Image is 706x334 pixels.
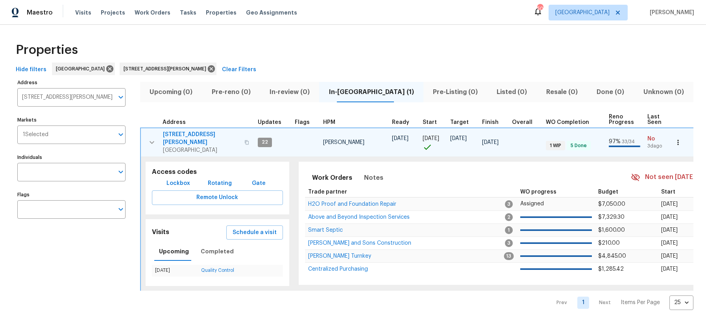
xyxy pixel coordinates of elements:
[152,190,283,205] button: Remote Unlock
[152,168,283,176] h5: Access codes
[492,87,532,98] span: Listed (0)
[27,9,53,17] span: Maestro
[158,193,277,203] span: Remote Unlock
[661,240,678,246] span: [DATE]
[661,227,678,233] span: [DATE]
[505,239,513,247] span: 3
[206,9,237,17] span: Properties
[598,240,620,246] span: $210.00
[647,135,669,143] span: No
[423,120,444,125] div: Actual renovation start date
[546,120,589,125] span: WO Completion
[392,136,408,141] span: [DATE]
[205,176,235,191] button: Rotating
[364,172,383,183] span: Notes
[392,120,416,125] div: Earliest renovation start date (first business day after COE or Checkout)
[166,179,190,188] span: Lockbox
[312,172,352,183] span: Work Orders
[428,87,482,98] span: Pre-Listing (0)
[115,129,126,140] button: Open
[208,179,232,188] span: Rotating
[542,87,582,98] span: Resale (0)
[308,201,396,207] span: H2O Proof and Foundation Repair
[308,227,343,233] span: Smart Septic
[647,9,694,17] span: [PERSON_NAME]
[308,267,368,271] a: Centralized Purchasing
[567,142,590,149] span: 5 Done
[246,9,297,17] span: Geo Assignments
[450,136,467,141] span: [DATE]
[647,114,662,125] span: Last Seen
[622,139,635,144] span: 33 / 34
[163,120,186,125] span: Address
[423,120,437,125] span: Start
[163,146,240,154] span: [GEOGRAPHIC_DATA]
[323,140,364,145] span: [PERSON_NAME]
[120,63,216,75] div: [STREET_ADDRESS][PERSON_NAME]
[152,265,198,276] td: [DATE]
[75,9,91,17] span: Visits
[598,266,624,272] span: $1,285.42
[265,87,314,98] span: In-review (0)
[669,292,693,313] div: 25
[250,179,268,188] span: Gate
[101,9,125,17] span: Projects
[505,213,513,221] span: 2
[13,63,50,77] button: Hide filters
[115,92,126,103] button: Open
[482,140,499,145] span: [DATE]
[504,252,514,260] span: 13
[201,268,234,273] a: Quality Control
[482,120,506,125] div: Projected renovation finish date
[52,63,115,75] div: [GEOGRAPHIC_DATA]
[598,227,625,233] span: $1,600.00
[115,166,126,177] button: Open
[609,139,621,144] span: 97 %
[308,254,371,258] a: [PERSON_NAME] Turnkey
[324,87,418,98] span: In-[GEOGRAPHIC_DATA] (1)
[537,5,543,13] div: 50
[258,120,281,125] span: Updates
[135,9,170,17] span: Work Orders
[592,87,629,98] span: Done (0)
[647,143,669,149] span: 3d ago
[163,176,193,191] button: Lockbox
[219,63,259,77] button: Clear Filters
[661,266,678,272] span: [DATE]
[152,228,169,236] h5: Visits
[308,214,410,220] span: Above and Beyond Inspection Services
[159,247,189,256] span: Upcoming
[450,120,469,125] span: Target
[201,247,234,256] span: Completed
[17,80,126,85] label: Address
[56,65,108,73] span: [GEOGRAPHIC_DATA]
[420,128,447,157] td: Project started on time
[598,201,625,207] span: $7,050.00
[423,136,439,141] span: [DATE]
[392,120,409,125] span: Ready
[661,214,678,220] span: [DATE]
[549,295,693,310] nav: Pagination Navigation
[222,65,256,75] span: Clear Filters
[621,299,660,306] p: Items Per Page
[308,189,347,195] span: Trade partner
[598,189,618,195] span: Budget
[308,241,411,245] a: [PERSON_NAME] and Sons Construction
[577,297,589,309] a: Goto page 1
[661,253,678,259] span: [DATE]
[207,87,255,98] span: Pre-reno (0)
[555,9,610,17] span: [GEOGRAPHIC_DATA]
[17,155,126,160] label: Individuals
[246,176,272,191] button: Gate
[661,201,678,207] span: [DATE]
[645,173,695,182] span: Not seen [DATE]
[115,204,126,215] button: Open
[512,120,532,125] span: Overall
[295,120,310,125] span: Flags
[16,65,46,75] span: Hide filters
[609,114,634,125] span: Reno Progress
[639,87,689,98] span: Unknown (0)
[505,200,513,208] span: 3
[308,228,343,233] a: Smart Septic
[598,253,626,259] span: $4,845.00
